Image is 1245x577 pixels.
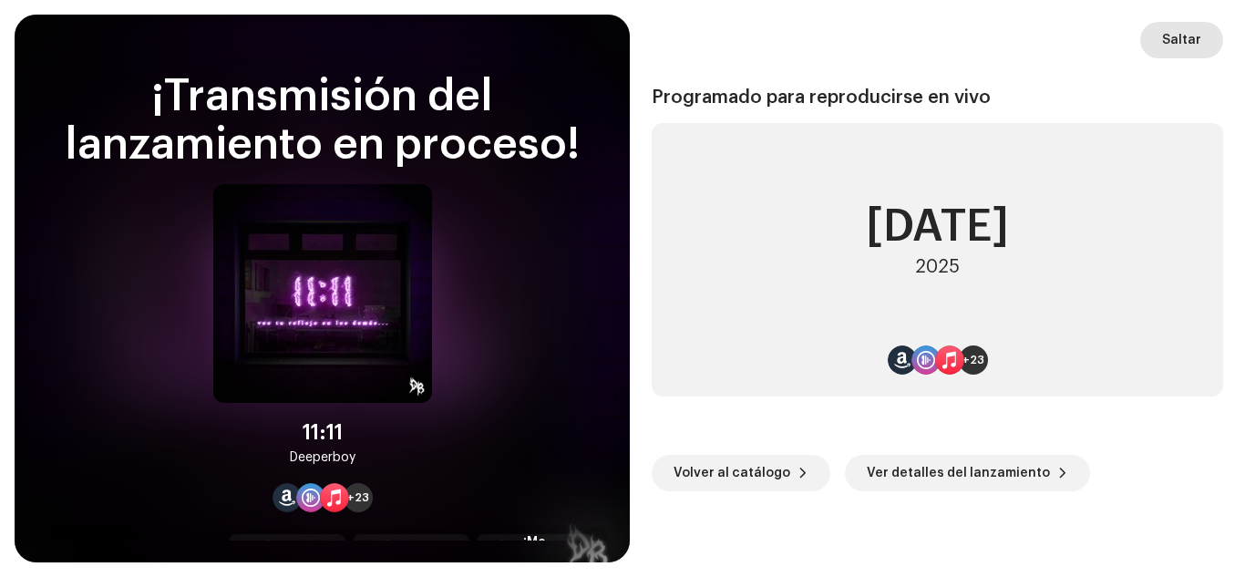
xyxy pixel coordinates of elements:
div: 11:11 [303,417,343,447]
span: Volver al catálogo [674,455,790,491]
img: 7fe2ef7e-a60e-4897-a9fd-b7c90e2bc95d [213,184,432,403]
div: ¡Me encanta! [523,533,581,572]
button: Volver al catálogo [652,455,830,491]
button: Ver detalles del lanzamiento [845,455,1090,491]
span: +23 [347,490,369,505]
span: Saltar [1162,22,1201,58]
div: Programado para reproducirse en vivo [652,87,1223,108]
div: ¡Transmisión del lanzamiento en proceso! [36,73,608,170]
span: Ver detalles del lanzamiento [867,455,1050,491]
button: Saltar [1140,22,1223,58]
div: Deeperboy [290,447,355,469]
div: [DATE] [866,205,1009,249]
span: +23 [962,353,984,367]
div: 2025 [915,256,960,278]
